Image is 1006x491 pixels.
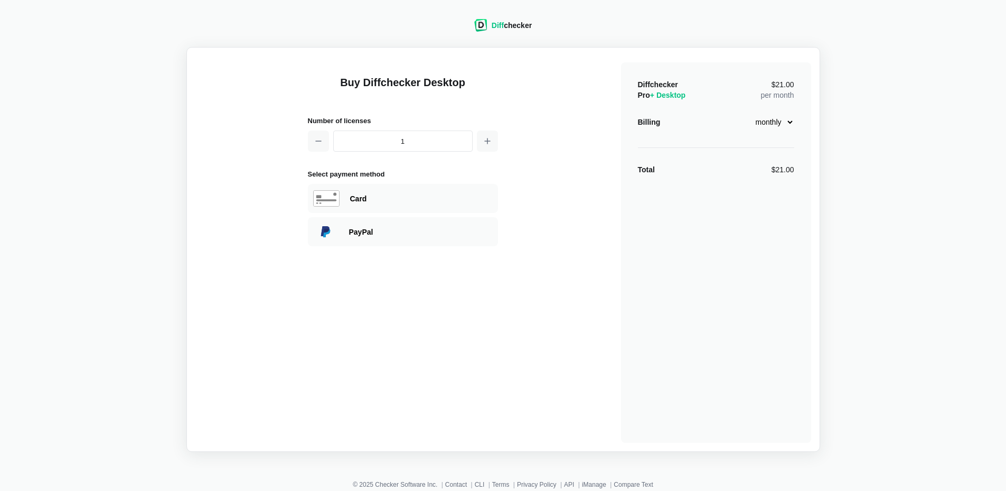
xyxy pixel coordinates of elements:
div: Paying with PayPal [308,217,498,246]
div: checker [492,20,532,31]
h2: Select payment method [308,169,498,180]
a: Privacy Policy [517,481,557,488]
a: Diffchecker logoDiffchecker [474,25,532,33]
a: Contact [445,481,467,488]
h2: Number of licenses [308,115,498,126]
a: API [564,481,574,488]
li: © 2025 Checker Software Inc. [353,479,445,490]
span: $21.00 [772,81,794,88]
input: 1 [333,131,473,152]
div: Paying with Card [350,193,493,204]
a: Terms [492,481,510,488]
strong: Total [638,165,655,174]
a: iManage [582,481,606,488]
div: $21.00 [772,164,794,175]
a: Compare Text [614,481,653,488]
span: Pro [638,91,686,99]
span: Diff [492,21,504,30]
a: CLI [475,481,485,488]
div: per month [760,79,794,100]
div: Paying with PayPal [349,227,493,237]
img: Diffchecker logo [474,19,487,32]
span: + Desktop [650,91,685,99]
h1: Buy Diffchecker Desktop [308,75,498,103]
div: Paying with Card [308,184,498,213]
div: Billing [638,117,661,127]
span: Diffchecker [638,80,678,89]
